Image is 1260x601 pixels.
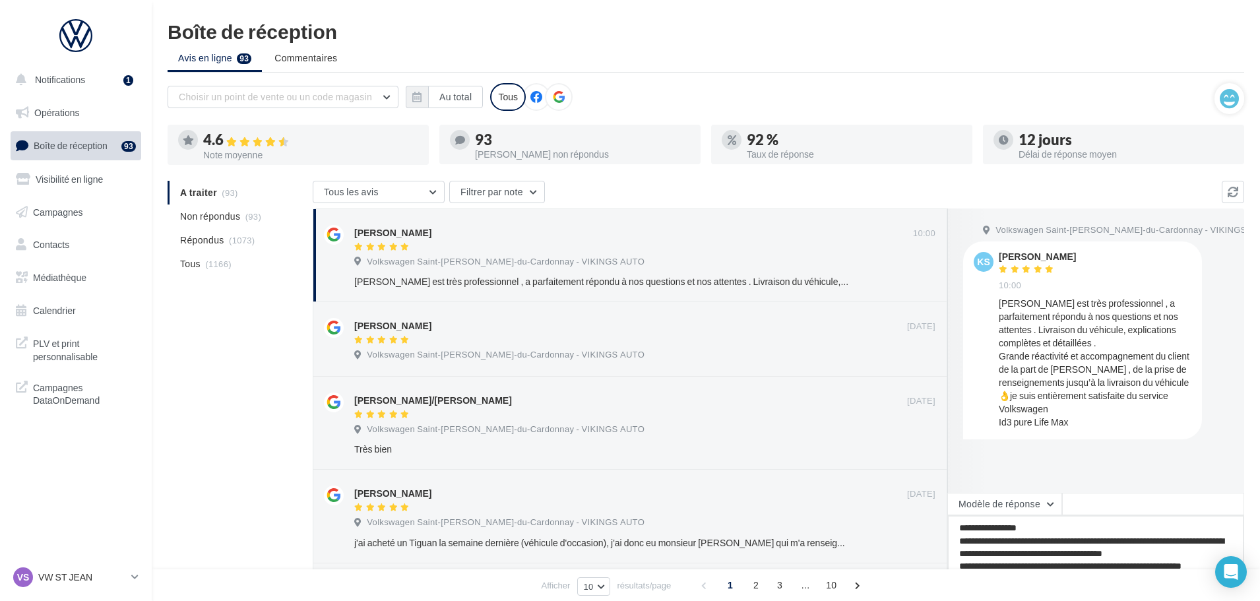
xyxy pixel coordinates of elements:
[617,579,672,592] span: résultats/page
[324,186,379,197] span: Tous les avis
[33,334,136,363] span: PLV et print personnalisable
[8,166,144,193] a: Visibilité en ligne
[1019,150,1234,159] div: Délai de réponse moyen
[8,131,144,160] a: Boîte de réception93
[8,231,144,259] a: Contacts
[367,349,645,361] span: Volkswagen Saint-[PERSON_NAME]-du-Cardonnay - VIKINGS AUTO
[38,571,126,584] p: VW ST JEAN
[313,181,445,203] button: Tous les avis
[490,83,526,111] div: Tous
[354,487,431,500] div: [PERSON_NAME]
[821,575,842,596] span: 10
[17,571,30,584] span: VS
[354,443,850,456] div: Très bien
[34,107,79,118] span: Opérations
[123,75,133,86] div: 1
[1215,556,1247,588] div: Open Intercom Messenger
[8,373,144,412] a: Campagnes DataOnDemand
[999,297,1191,429] div: [PERSON_NAME] est très professionnel , a parfaitement répondu à nos questions et nos attentes . L...
[180,257,201,270] span: Tous
[449,181,545,203] button: Filtrer par note
[354,394,512,407] div: [PERSON_NAME]/[PERSON_NAME]
[8,329,144,368] a: PLV et print personnalisable
[747,133,962,147] div: 92 %
[33,379,136,407] span: Campagnes DataOnDemand
[354,226,431,239] div: [PERSON_NAME]
[354,536,850,550] div: j'ai acheté un Tiguan la semaine dernière (véhicule d'occasion), j'ai donc eu monsieur [PERSON_NA...
[907,395,935,407] span: [DATE]
[720,575,741,596] span: 1
[180,210,240,223] span: Non répondus
[475,133,690,147] div: 93
[36,174,103,185] span: Visibilité en ligne
[33,239,69,250] span: Contacts
[795,575,816,596] span: ...
[33,206,83,217] span: Campagnes
[205,259,232,269] span: (1166)
[354,319,431,332] div: [PERSON_NAME]
[33,305,76,316] span: Calendrier
[977,255,990,269] span: KS
[577,577,610,596] button: 10
[583,581,593,592] span: 10
[8,297,144,325] a: Calendrier
[947,493,1062,515] button: Modèle de réponse
[168,21,1244,41] div: Boîte de réception
[35,74,85,85] span: Notifications
[769,575,790,596] span: 3
[913,228,935,239] span: 10:00
[8,99,144,127] a: Opérations
[274,51,337,65] span: Commentaires
[8,264,144,292] a: Médiathèque
[367,256,645,268] span: Volkswagen Saint-[PERSON_NAME]-du-Cardonnay - VIKINGS AUTO
[406,86,483,108] button: Au total
[367,517,645,528] span: Volkswagen Saint-[PERSON_NAME]-du-Cardonnay - VIKINGS AUTO
[203,150,418,160] div: Note moyenne
[354,275,850,288] div: [PERSON_NAME] est très professionnel , a parfaitement répondu à nos questions et nos attentes . L...
[203,133,418,148] div: 4.6
[367,424,645,435] span: Volkswagen Saint-[PERSON_NAME]-du-Cardonnay - VIKINGS AUTO
[745,575,767,596] span: 2
[229,235,255,245] span: (1073)
[747,150,962,159] div: Taux de réponse
[428,86,483,108] button: Au total
[179,91,372,102] span: Choisir un point de vente ou un code magasin
[8,199,144,226] a: Campagnes
[180,234,224,247] span: Répondus
[33,272,86,283] span: Médiathèque
[1019,133,1234,147] div: 12 jours
[121,141,136,152] div: 93
[11,565,141,590] a: VS VW ST JEAN
[34,140,108,151] span: Boîte de réception
[8,66,139,94] button: Notifications 1
[168,86,398,108] button: Choisir un point de vente ou un code magasin
[475,150,690,159] div: [PERSON_NAME] non répondus
[245,211,261,222] span: (93)
[542,579,571,592] span: Afficher
[907,488,935,500] span: [DATE]
[999,252,1076,261] div: [PERSON_NAME]
[907,321,935,332] span: [DATE]
[999,280,1021,292] span: 10:00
